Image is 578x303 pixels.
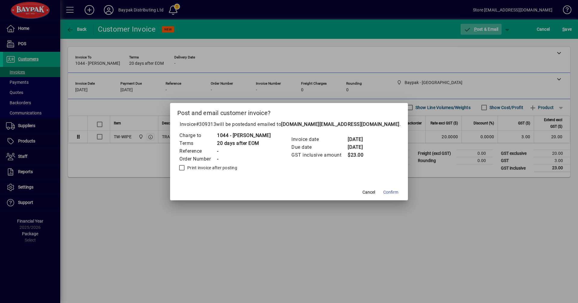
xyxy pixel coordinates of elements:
[217,155,271,163] td: -
[347,143,371,151] td: [DATE]
[381,187,401,198] button: Confirm
[196,121,216,127] span: #309313
[170,103,408,120] h2: Post and email customer invoice?
[217,147,271,155] td: -
[179,155,217,163] td: Order Number
[291,143,347,151] td: Due date
[247,121,399,127] span: and emailed to
[281,121,399,127] b: [DOMAIN_NAME][EMAIL_ADDRESS][DOMAIN_NAME]
[179,139,217,147] td: Terms
[217,139,271,147] td: 20 days after EOM
[291,136,347,143] td: Invoice date
[179,132,217,139] td: Charge to
[347,136,371,143] td: [DATE]
[179,147,217,155] td: Reference
[359,187,378,198] button: Cancel
[347,151,371,159] td: $23.00
[186,165,237,171] label: Print invoice after posting
[291,151,347,159] td: GST inclusive amount
[177,121,401,128] p: Invoice will be posted .
[383,189,398,195] span: Confirm
[362,189,375,195] span: Cancel
[217,132,271,139] td: 1044 - [PERSON_NAME]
